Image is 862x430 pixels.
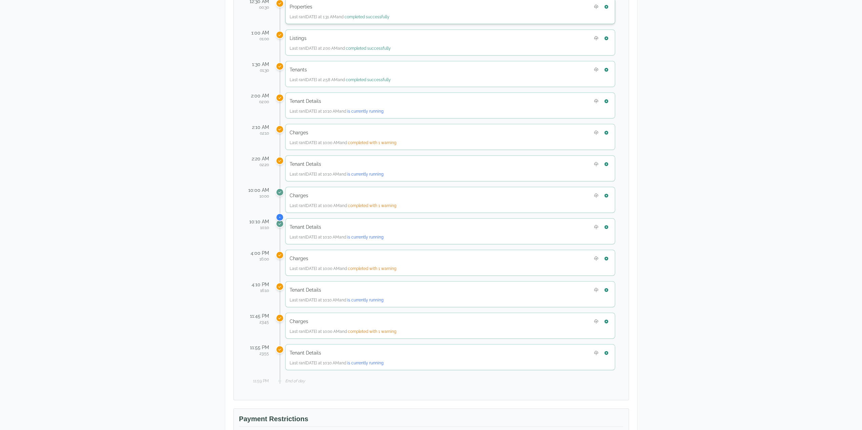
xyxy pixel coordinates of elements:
h5: Tenant Details [290,161,321,167]
div: Tenant Details was scheduled for 2:00 AM but ran at a different time (actual run: Today at 10:10 AM) [276,94,284,102]
span: completed with 1 warning [348,203,396,208]
div: 16:10 [247,288,269,293]
span: Last ran [DATE] at 10:00 AM and [290,266,396,271]
div: 10:00 [247,194,269,199]
div: 02:10 [247,131,269,136]
div: 11:55 PM [247,344,269,351]
div: 23:45 [247,319,269,325]
div: Charges was scheduled for 2:10 AM but ran at a different time (actual run: Today at 10:00 AM) [276,125,284,133]
div: End of day [285,378,615,384]
span: Last ran [DATE] at 2:00 AM and [290,46,391,51]
span: Last ran [DATE] at 10:00 AM and [290,203,396,208]
h5: Tenant Details [290,224,321,230]
button: Run Charges now [602,191,611,200]
span: completed with 1 warning [348,329,396,334]
button: Run Tenant Details now [602,160,611,168]
div: 1:30 AM [247,61,269,68]
div: 10:10 [247,225,269,230]
button: Run Tenant Details now [602,97,611,106]
button: Run Tenant Details now [602,286,611,294]
div: 11:59 PM [247,378,269,384]
span: Last ran [DATE] at 1:31 AM and [290,15,390,19]
h3: Payment Restrictions [239,414,623,427]
span: Last ran [DATE] at 10:10 AM and [290,361,383,365]
span: Last ran [DATE] at 2:58 AM and [290,77,391,82]
div: Listings was scheduled for 1:00 AM but ran at a different time (actual run: Today at 2:00 AM) [276,31,284,39]
div: Tenants was scheduled for 1:30 AM but ran at a different time (actual run: Today at 2:58 AM) [276,62,284,70]
div: 01:30 [247,68,269,73]
div: Charges was scheduled for 11:45 PM but ran at a different time (actual run: Today at 10:00 AM) [276,314,284,322]
span: Last ran [DATE] at 10:10 AM and [290,298,383,302]
div: Charges was scheduled for 4:00 PM but ran at a different time (actual run: Today at 10:00 AM) [276,251,284,259]
div: Current time is 10:21 AM [276,213,284,221]
button: Upload Tenant Details file [592,286,601,294]
button: Upload Charges file [592,128,601,137]
div: 10:10 AM [247,218,269,225]
span: completed successfully [344,15,390,19]
button: Upload Charges file [592,191,601,200]
div: 02:20 [247,162,269,167]
button: Run Charges now [602,317,611,326]
div: 02:00 [247,99,269,105]
span: Last ran [DATE] at 10:10 AM and [290,172,383,177]
div: 4:00 PM [247,250,269,256]
div: Tenant Details was scheduled for 4:10 PM but ran at a different time (actual run: Today at 10:10 AM) [276,282,284,291]
button: Run Listings now [602,34,611,43]
span: completed successfully [346,46,391,51]
h5: Charges [290,318,308,325]
div: Charges ran successfully at 10:00 AM (Today at 10:00 AM) [276,188,284,196]
div: 01:00 [247,36,269,42]
h5: Tenant Details [290,349,321,356]
span: completed successfully [346,77,391,82]
button: Run Properties now [602,2,611,11]
div: 23:55 [247,351,269,356]
span: completed with 1 warning [348,140,396,145]
div: 1:00 AM [247,29,269,36]
h5: Tenant Details [290,98,321,105]
div: 2:00 AM [247,92,269,99]
button: Upload Tenants file [592,65,601,74]
h5: Charges [290,192,308,199]
span: is currently running [347,172,383,177]
button: Run Tenant Details now [602,223,611,231]
div: 16:00 [247,256,269,262]
h5: Tenants [290,66,307,73]
span: Last ran [DATE] at 10:10 AM and [290,109,383,114]
button: Upload Tenant Details file [592,348,601,357]
button: Run Tenants now [602,65,611,74]
button: Run Charges now [602,254,611,263]
div: 2:20 AM [247,155,269,162]
button: Upload Tenant Details file [592,223,601,231]
div: 2:10 AM [247,124,269,131]
span: Last ran [DATE] at 10:00 AM and [290,140,396,145]
button: Upload Charges file [592,317,601,326]
button: Upload Properties file [592,2,601,11]
h5: Listings [290,35,307,42]
button: Run Tenant Details now [602,348,611,357]
span: is currently running [347,298,383,302]
div: Tenant Details was scheduled for 2:20 AM but ran at a different time (actual run: Today at 10:10 AM) [276,157,284,165]
span: Last ran [DATE] at 10:00 AM and [290,329,396,334]
h5: Charges [290,129,308,136]
h5: Properties [290,3,312,10]
h5: Charges [290,255,308,262]
span: is currently running [347,109,383,114]
div: 00:30 [247,5,269,10]
div: 4:10 PM [247,281,269,288]
button: Upload Charges file [592,254,601,263]
div: Tenant Details was scheduled for 11:55 PM but ran at a different time (actual run: Today at 10:10... [276,345,284,354]
button: Upload Listings file [592,34,601,43]
span: is currently running [347,361,383,365]
button: Upload Tenant Details file [592,160,601,168]
div: Tenant Details ran successfully at 10:10 AM (Today at 10:10 AM) [276,220,284,228]
div: 10:00 AM [247,187,269,194]
span: is currently running [347,235,383,240]
h5: Tenant Details [290,287,321,293]
span: completed with 1 warning [348,266,396,271]
span: Last ran [DATE] at 10:10 AM and [290,235,383,240]
button: Run Charges now [602,128,611,137]
button: Upload Tenant Details file [592,97,601,106]
div: 11:45 PM [247,313,269,319]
